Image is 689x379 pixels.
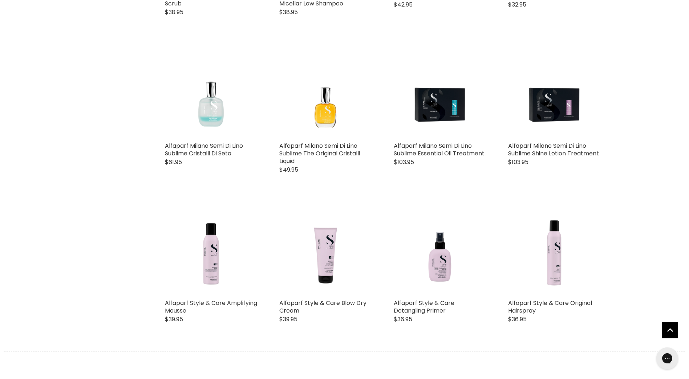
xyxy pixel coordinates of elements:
img: Alfaparf Milano Semi Di Lino Sublime Shine Lotion Treatment [508,46,601,138]
a: Alfaparf Style & Care Detangling Primer Alfaparf Style & Care Detangling Primer [394,203,486,296]
img: Alfaparf Milano Semi Di Lino Sublime The Original Cristalli Liquid [279,46,372,138]
img: Alfaparf Style & Care Detangling Primer [394,203,486,296]
a: Alfaparf Milano Semi Di Lino Sublime Cristalli Di Seta [165,142,243,158]
a: Alfaparf Milano Semi Di Lino Sublime The Original Cristalli Liquid [279,142,360,165]
img: Alfaparf Milano Semi Di Lino Sublime Essential Oil Treatment [394,46,486,138]
a: Alfaparf Milano Semi Di Lino Sublime Essential Oil Treatment Alfaparf Milano Semi Di Lino Sublime... [394,46,486,138]
a: Alfaparf Style & Care Detangling Primer [394,299,454,315]
span: $36.95 [508,315,527,323]
a: Alfaparf Milano Semi Di Lino Sublime The Original Cristalli Liquid Alfaparf Milano Semi Di Lino S... [279,46,372,138]
span: $39.95 [165,315,183,323]
a: Alfaparf Style & Care Amplifying Mousse [165,299,257,315]
iframe: Gorgias live chat messenger [653,345,682,372]
a: Alfaparf Style & Care Blow Dry Cream [279,299,366,315]
img: Alfaparf Style & Care Amplifying Mousse [165,203,258,296]
img: Alfaparf Style & Care Original Hairspray [508,203,601,296]
a: Alfaparf Style & Care Original Hairspray [508,299,592,315]
a: Alfaparf Style & Care Original Hairspray Alfaparf Style & Care Original Hairspray [508,203,601,296]
span: $36.95 [394,315,412,323]
span: $61.95 [165,158,182,166]
span: $38.95 [165,8,183,16]
span: $39.95 [279,315,297,323]
span: $42.95 [394,0,413,9]
span: $32.95 [508,0,526,9]
span: $49.95 [279,166,298,174]
a: Alfaparf Milano Semi Di Lino Sublime Shine Lotion Treatment [508,142,599,158]
a: Alfaparf Milano Semi Di Lino Sublime Essential Oil Treatment [394,142,485,158]
a: Alfaparf Milano Semi Di Lino Sublime Shine Lotion Treatment Alfaparf Milano Semi Di Lino Sublime ... [508,46,601,138]
a: Alfaparf Style & Care Blow Dry Cream Alfaparf Style & Care Blow Dry Cream [279,203,372,296]
img: Alfaparf Style & Care Blow Dry Cream [279,203,372,296]
span: $103.95 [508,158,528,166]
img: Alfaparf Milano Semi Di Lino Sublime Cristalli Di Seta [165,46,258,138]
span: $103.95 [394,158,414,166]
span: $38.95 [279,8,298,16]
